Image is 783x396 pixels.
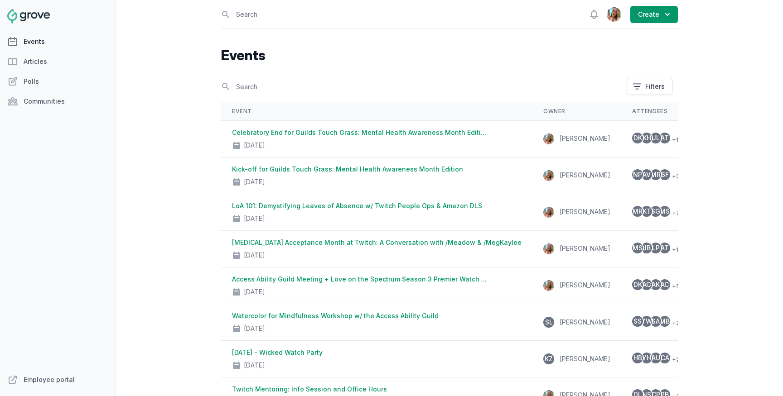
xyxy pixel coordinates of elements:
a: Access Ability Guild Meeting + Love on the Spectrum Season 3 Premier Watch ... [232,275,487,283]
span: YW [641,318,652,324]
button: Create [630,6,678,23]
span: KH [643,135,651,141]
span: SL [545,319,553,325]
span: + 5 [668,281,680,292]
span: SA [652,318,660,324]
a: [DATE] - Wicked Watch Party [232,348,323,356]
input: Search [221,79,621,95]
span: JL [652,135,660,141]
span: AG [643,281,651,288]
span: [PERSON_NAME] [560,208,610,215]
span: + 12 [668,134,682,145]
span: [PERSON_NAME] [560,244,610,252]
span: SF [661,172,669,178]
a: LoA 101: Demystifying Leaves of Absence w/ Twitch People Ops & Amazon DLS [232,202,482,210]
span: MS [633,245,643,251]
a: [MEDICAL_DATA] Acceptance Month at Twitch: A Conversation with /Meadow & /MegKaylee [232,239,522,246]
span: AC [661,281,669,288]
div: [DATE] [244,361,265,370]
span: AT [661,135,669,141]
a: Twitch Mentoring: Info Session and Office Hours [232,385,387,393]
span: YH [642,355,651,361]
span: NP [633,172,642,178]
button: Filters [627,78,672,95]
span: [PERSON_NAME] [560,281,610,289]
div: [DATE] [244,324,265,333]
span: + 23 [668,354,683,365]
span: CA [661,355,669,361]
h1: Events [221,47,678,63]
a: Watercolor for Mindfulness Workshop w/ the Access Ability Guild [232,312,439,320]
span: LP [652,245,660,251]
div: [DATE] [244,251,265,260]
span: MR [651,172,661,178]
span: DK [633,281,642,288]
span: JB [643,245,651,251]
span: KT [643,208,651,215]
span: HB [633,355,642,361]
span: MB [660,318,670,324]
th: Event [221,102,532,121]
span: [PERSON_NAME] [560,318,610,326]
span: SS [633,318,642,324]
th: Attendees [621,102,694,121]
span: [PERSON_NAME] [560,171,610,179]
span: + 27 [668,318,683,329]
span: MR [633,208,643,215]
span: + 7 [668,208,680,219]
div: [DATE] [244,287,265,296]
div: [DATE] [244,214,265,223]
span: + 28 [668,171,683,182]
img: Grove [7,9,50,24]
span: [PERSON_NAME] [560,355,610,363]
span: MS [660,208,670,215]
span: SG [651,208,660,215]
span: DK [633,135,642,141]
a: Celebratory End for Guilds Touch Grass: Mental Health Awareness Month Editi... [232,129,486,136]
span: AK [652,281,660,288]
span: + 17 [668,244,682,255]
div: [DATE] [244,177,265,186]
a: Kick-off for Guilds Touch Grass: Mental Health Awareness Month Edition [232,165,463,173]
span: AT [661,245,669,251]
span: AU [652,355,660,361]
span: KZ [545,356,553,362]
span: AV [643,172,651,178]
div: [DATE] [244,141,265,150]
th: Owner [532,102,621,121]
span: [PERSON_NAME] [560,134,610,142]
